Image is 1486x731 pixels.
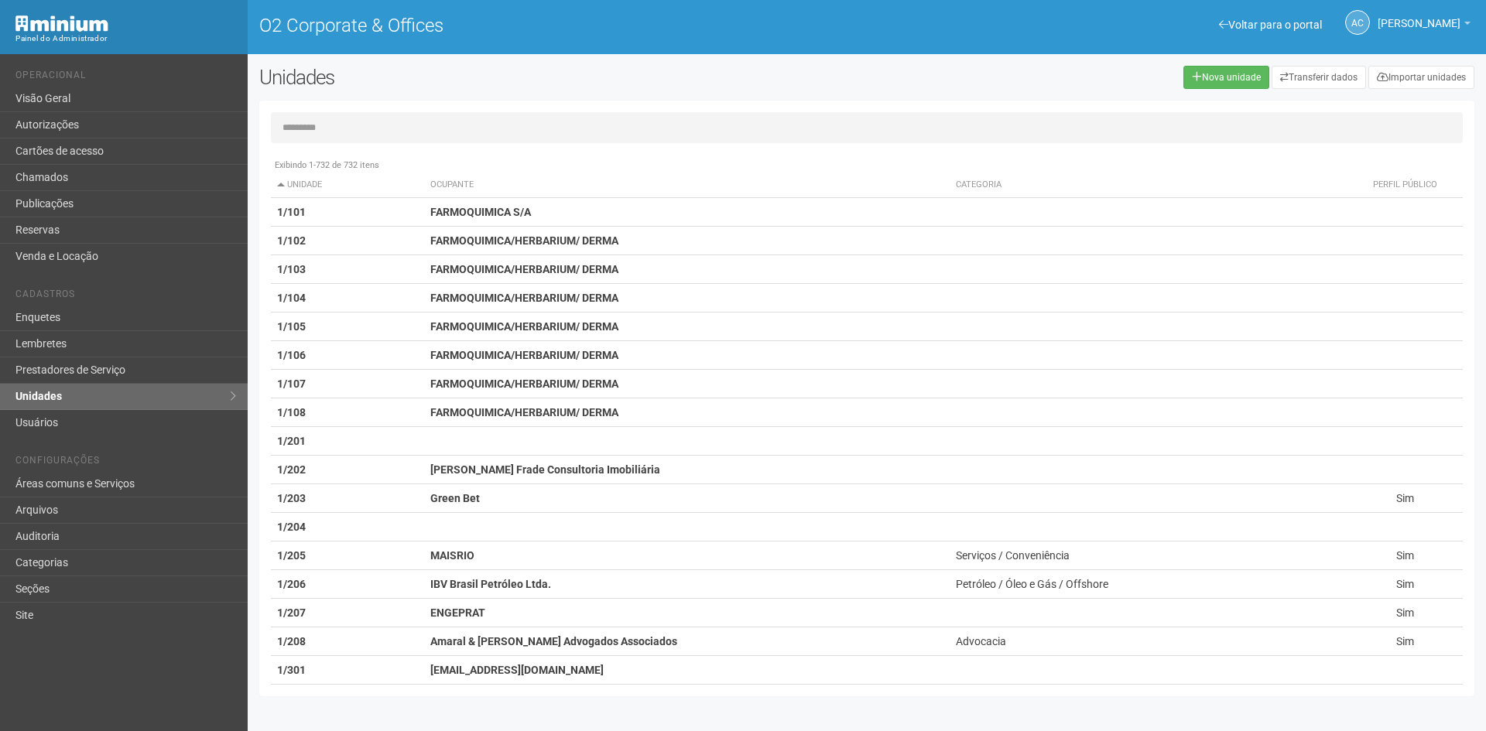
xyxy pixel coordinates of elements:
td: Petróleo / Óleo e Gás / Offshore [950,570,1347,599]
img: Minium [15,15,108,32]
span: Sim [1396,578,1414,590]
strong: 1/105 [277,320,306,333]
strong: 1/204 [277,521,306,533]
strong: 1/101 [277,206,306,218]
th: Unidade: activate to sort column descending [271,173,424,198]
span: Sim [1396,606,1414,619]
th: Ocupante: activate to sort column ascending [424,173,950,198]
strong: FARMOQUIMICA/HERBARIUM/ DERMA [430,349,618,361]
strong: 1/106 [277,349,306,361]
th: Perfil público: activate to sort column ascending [1347,173,1463,198]
h2: Unidades [259,66,752,89]
strong: FARMOQUIMICA/HERBARIUM/ DERMA [430,263,618,275]
strong: MAISRIO [430,549,474,562]
strong: 1/207 [277,606,306,619]
strong: FARMOQUIMICA S/A [430,206,531,218]
a: Nova unidade [1183,66,1269,89]
li: Operacional [15,70,236,86]
strong: 1/206 [277,578,306,590]
strong: 1/104 [277,292,306,304]
td: Contabilidade [950,685,1347,713]
strong: FARMOQUIMICA/HERBARIUM/ DERMA [430,377,618,390]
strong: FARMOQUIMICA/HERBARIUM/ DERMA [430,234,618,247]
strong: ENGEPRAT [430,606,485,619]
strong: 1/203 [277,492,306,504]
strong: 1/201 [277,435,306,447]
h1: O2 Corporate & Offices [259,15,855,36]
li: Cadastros [15,289,236,305]
strong: Green Bet [430,492,480,504]
strong: 1/102 [277,234,306,247]
div: Exibindo 1-732 de 732 itens [271,159,1463,173]
strong: FARMOQUIMICA/HERBARIUM/ DERMA [430,320,618,333]
strong: 1/208 [277,635,306,647]
div: Painel do Administrador [15,32,236,46]
li: Configurações [15,455,236,471]
a: Voltar para o portal [1219,19,1322,31]
a: Importar unidades [1368,66,1474,89]
strong: IBV Brasil Petróleo Ltda. [430,578,551,590]
span: Sim [1396,492,1414,504]
a: AC [1345,10,1370,35]
strong: [EMAIL_ADDRESS][DOMAIN_NAME] [430,664,604,676]
strong: 1/202 [277,463,306,476]
span: Sim [1396,549,1414,562]
a: Transferir dados [1272,66,1366,89]
td: Advocacia [950,627,1347,656]
strong: 1/103 [277,263,306,275]
strong: 1/108 [277,406,306,418]
span: Sim [1396,635,1414,647]
td: Serviços / Conveniência [950,541,1347,570]
a: [PERSON_NAME] [1378,19,1471,32]
th: Categoria: activate to sort column ascending [950,173,1347,198]
strong: [PERSON_NAME] Frade Consultoria Imobiliária [430,463,660,476]
strong: 1/107 [277,377,306,390]
span: Ana Carla de Carvalho Silva [1378,2,1460,29]
strong: 1/301 [277,664,306,676]
strong: FARMOQUIMICA/HERBARIUM/ DERMA [430,406,618,418]
strong: FARMOQUIMICA/HERBARIUM/ DERMA [430,292,618,304]
strong: 1/205 [277,549,306,562]
strong: Amaral & [PERSON_NAME] Advogados Associados [430,635,677,647]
